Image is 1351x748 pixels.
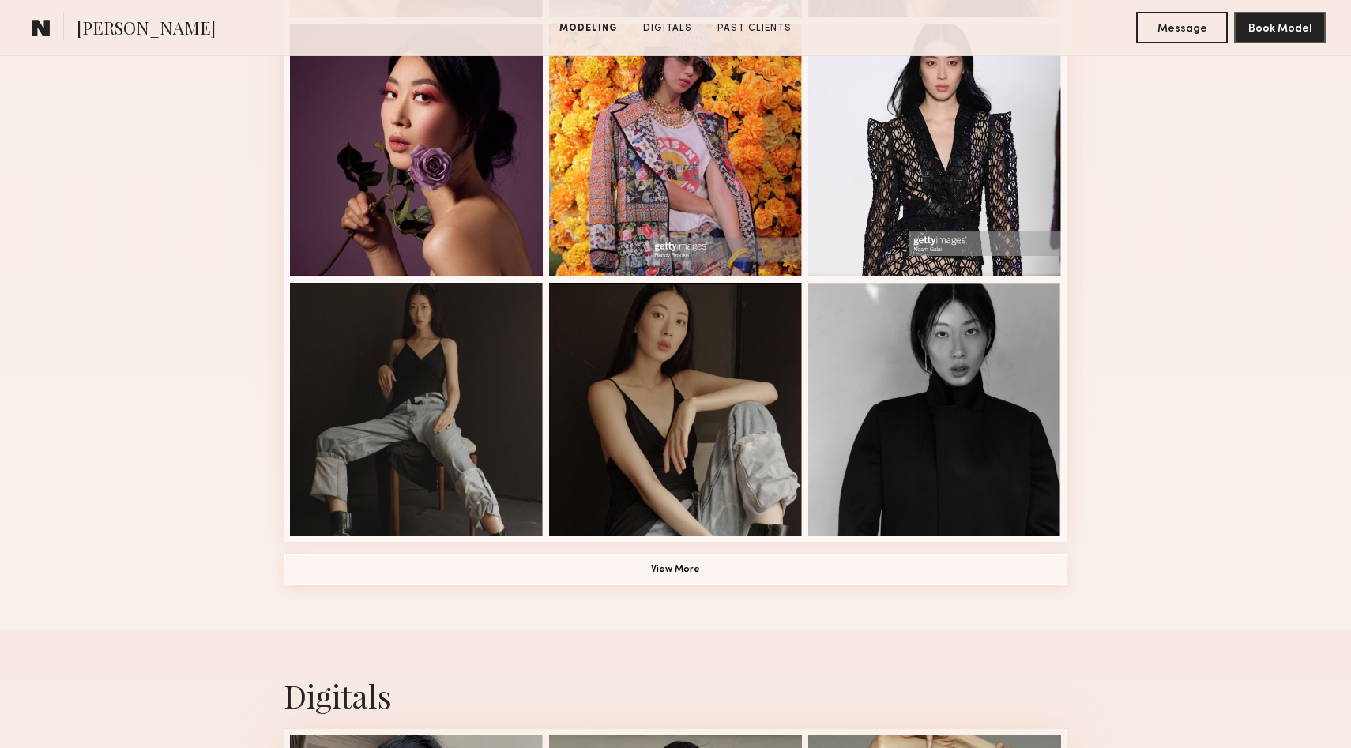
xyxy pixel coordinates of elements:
a: Book Model [1234,21,1326,34]
a: Past Clients [711,21,798,36]
div: Digitals [284,675,1067,716]
a: Modeling [553,21,624,36]
span: [PERSON_NAME] [77,16,216,43]
a: Digitals [637,21,698,36]
button: View More [284,554,1067,585]
button: Book Model [1234,12,1326,43]
button: Message [1136,12,1228,43]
